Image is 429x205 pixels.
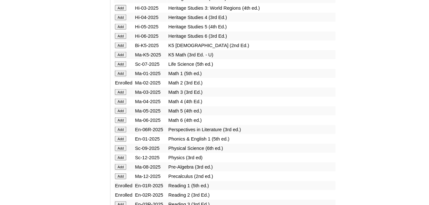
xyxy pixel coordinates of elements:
td: Heritage Studies 5 (4th Ed.) [167,22,335,31]
td: Hi-03-2025 [134,3,167,12]
input: Add [115,154,126,160]
td: Hi-04-2025 [134,13,167,22]
input: Add [115,89,126,95]
td: Ma-K5-2025 [134,50,167,59]
td: En-01-2025 [134,134,167,143]
td: Heritage Studies 3: World Regions (4th ed.) [167,3,335,12]
td: Bi-K5-2025 [134,41,167,50]
input: Add [115,24,126,29]
td: Life Science (5th ed.) [167,59,335,68]
td: Enrolled [114,181,134,190]
td: En-01R-2025 [134,181,167,190]
td: Math 6 (4th ed.) [167,115,335,124]
input: Add [115,126,126,132]
td: Physics (3rd ed) [167,153,335,162]
td: Hi-06-2025 [134,31,167,40]
input: Add [115,14,126,20]
td: Ma-06-2025 [134,115,167,124]
td: Reading 1 (5th ed.) [167,181,335,190]
td: Pre-Algebra (3rd ed.) [167,162,335,171]
input: Add [115,145,126,151]
td: Ma-01-2025 [134,69,167,78]
input: Add [115,173,126,179]
td: Math 4 (4th Ed.) [167,97,335,106]
td: Ma-04-2025 [134,97,167,106]
td: Heritage Studies 4 (3rd Ed.) [167,13,335,22]
input: Add [115,5,126,11]
td: Enrolled [114,190,134,199]
input: Add [115,136,126,142]
td: Sc-12-2025 [134,153,167,162]
td: Math 1 (5th ed.) [167,69,335,78]
input: Add [115,98,126,104]
input: Add [115,61,126,67]
input: Add [115,42,126,48]
td: Hi-05-2025 [134,22,167,31]
td: Math 2 (3rd Ed.) [167,78,335,87]
td: K5 Math (3rd Ed. - U) [167,50,335,59]
input: Add [115,108,126,113]
td: En-02R-2025 [134,190,167,199]
td: Ma-02-2025 [134,78,167,87]
td: En-06R-2025 [134,125,167,134]
td: K5 [DEMOGRAPHIC_DATA] (2nd Ed.) [167,41,335,50]
td: Sc-07-2025 [134,59,167,68]
td: Physical Science (6th ed.) [167,143,335,152]
td: Perspectives in Literature (3rd ed.) [167,125,335,134]
input: Add [115,33,126,39]
input: Add [115,52,126,57]
td: Math 5 (4th ed.) [167,106,335,115]
td: Precalculus (2nd ed.) [167,171,335,181]
td: Enrolled [114,78,134,87]
input: Add [115,70,126,76]
td: Ma-12-2025 [134,171,167,181]
input: Add [115,117,126,123]
td: Sc-09-2025 [134,143,167,152]
td: Reading 2 (3rd Ed.) [167,190,335,199]
td: Phonics & English 1 (5th ed.) [167,134,335,143]
input: Add [115,164,126,170]
td: Math 3 (3rd Ed.) [167,87,335,96]
td: Ma-08-2025 [134,162,167,171]
td: Heritage Studies 6 (3rd Ed.) [167,31,335,40]
td: Ma-03-2025 [134,87,167,96]
td: Ma-05-2025 [134,106,167,115]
